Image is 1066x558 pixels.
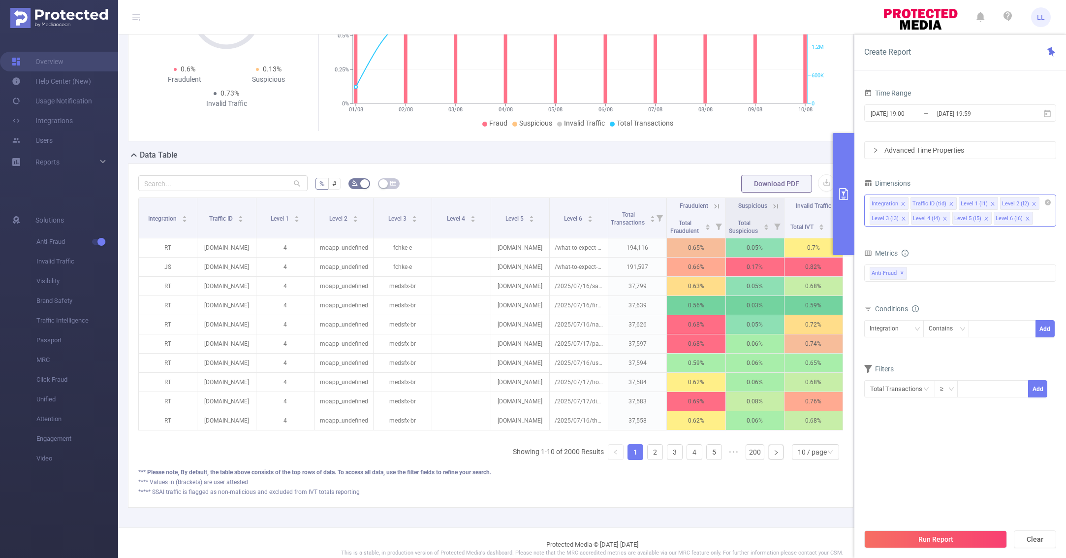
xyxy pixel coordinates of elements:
[238,218,244,221] i: icon: caret-down
[1018,389,1028,397] span: Decrease Value
[220,89,239,97] span: 0.73%
[1000,197,1039,210] li: Level 2 (l2)
[827,449,833,456] i: icon: down
[138,468,843,477] div: *** Please note, By default, the table above consists of the top rows of data. To access all data...
[914,326,920,333] i: icon: down
[667,445,682,460] a: 3
[865,142,1056,159] div: icon: rightAdvanced Time Properties
[746,445,764,460] a: 200
[548,106,563,113] tspan: 05/08
[491,411,549,430] p: [DOMAIN_NAME]
[197,392,255,411] p: [DOMAIN_NAME]
[448,106,463,113] tspan: 03/08
[613,449,619,455] i: icon: left
[139,238,197,257] p: RT
[315,238,373,257] p: moapp_undefined
[628,445,643,460] a: 1
[954,212,981,225] div: Level 5 (l5)
[912,197,946,210] div: Traffic ID (tid)
[374,238,432,257] p: fchke-e
[773,450,779,456] i: icon: right
[812,44,824,51] tspan: 1.2M
[784,258,843,276] p: 0.82%
[872,197,898,210] div: Integration
[864,179,910,187] span: Dimensions
[374,315,432,334] p: medsfx-br
[315,411,373,430] p: moapp_undefined
[650,214,655,217] i: icon: caret-up
[12,71,91,91] a: Help Center (New)
[647,444,663,460] li: 2
[529,214,534,217] i: icon: caret-up
[36,252,118,271] span: Invalid Traffic
[1037,7,1045,27] span: EL
[447,215,467,222] span: Level 4
[294,218,300,221] i: icon: caret-down
[1022,384,1025,387] i: icon: up
[181,65,195,73] span: 0.6%
[870,267,907,280] span: Anti-Fraud
[608,334,666,353] p: 37,597
[784,277,843,295] p: 0.68%
[315,373,373,392] p: moapp_undefined
[36,409,118,429] span: Attention
[411,214,417,220] div: Sort
[390,180,396,186] i: icon: table
[353,218,358,221] i: icon: caret-down
[770,214,784,238] i: Filter menu
[550,277,608,295] p: /2025/07/16/sanctuary-holistic-wellness/
[653,198,666,238] i: Filter menu
[138,488,843,496] div: ***** SSAI traffic is flagged as non-malicious and excluded from IVT totals reporting
[870,321,906,337] div: Integration
[726,296,784,315] p: 0.03%
[687,445,702,460] a: 4
[1014,530,1056,548] button: Clear
[12,91,92,111] a: Usage Notification
[670,220,700,234] span: Total Fraudulent
[680,202,708,209] span: Fraudulent
[784,334,843,353] p: 0.74%
[550,315,608,334] p: /2025/07/16/natural-language-processing-in-medical-informatics/
[139,334,197,353] p: RT
[349,106,363,113] tspan: 01/08
[338,33,349,39] tspan: 0.5%
[706,444,722,460] li: 5
[36,232,118,252] span: Anti-Fraud
[687,444,702,460] li: 4
[182,214,188,217] i: icon: caret-up
[667,392,725,411] p: 0.69%
[139,411,197,430] p: RT
[519,119,552,127] span: Suspicious
[140,149,178,161] h2: Data Table
[705,223,711,229] div: Sort
[667,238,725,257] p: 0.65%
[36,330,118,350] span: Passport
[707,445,721,460] a: 5
[550,296,608,315] p: /2025/07/16/firefly-hollow-holistic-wellness-center/
[138,175,308,191] input: Search...
[238,214,244,220] div: Sort
[611,211,646,226] span: Total Transactions
[36,311,118,330] span: Traffic Intelligence
[374,354,432,372] p: medsfx-br
[726,315,784,334] p: 0.05%
[608,277,666,295] p: 37,799
[489,119,507,127] span: Fraud
[667,315,725,334] p: 0.68%
[796,202,831,209] span: Invalid Traffic
[315,277,373,295] p: moapp_undefined
[513,444,604,460] li: Showing 1-10 of 2000 Results
[35,152,60,172] a: Reports
[608,392,666,411] p: 37,583
[729,220,759,234] span: Total Suspicious
[374,392,432,411] p: medsfx-br
[139,258,197,276] p: JS
[960,326,966,333] i: icon: down
[491,334,549,353] p: [DOMAIN_NAME]
[209,215,234,222] span: Traffic ID
[959,197,998,210] li: Level 1 (l1)
[784,315,843,334] p: 0.72%
[319,180,324,188] span: %
[139,296,197,315] p: RT
[738,202,767,209] span: Suspicious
